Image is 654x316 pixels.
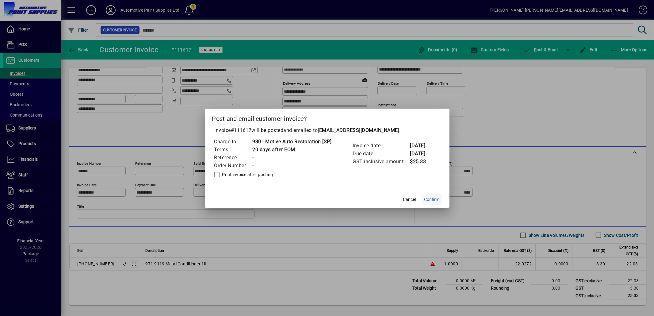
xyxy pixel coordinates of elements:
[214,154,252,162] td: Reference
[231,127,252,133] span: #111617
[214,146,252,154] td: Terms
[353,142,410,150] td: Invoice date
[284,127,400,133] span: and emailed to
[214,162,252,170] td: Order Number
[422,194,442,205] button: Confirm
[212,127,442,134] p: Invoice will be posted .
[410,150,434,158] td: [DATE]
[424,196,440,203] span: Confirm
[214,138,252,146] td: Charge to
[318,127,400,133] b: [EMAIL_ADDRESS][DOMAIN_NAME]
[252,162,332,170] td: -
[252,138,332,146] td: 930 - Motive Auto Restoration [SP]
[410,158,434,166] td: $25.33
[353,158,410,166] td: GST inclusive amount
[205,109,449,126] h2: Post and email customer invoice?
[252,146,332,154] td: 20 days after EOM
[403,196,416,203] span: Cancel
[400,194,419,205] button: Cancel
[410,142,434,150] td: [DATE]
[221,171,273,178] label: Print invoice after posting
[353,150,410,158] td: Due date
[252,154,332,162] td: -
